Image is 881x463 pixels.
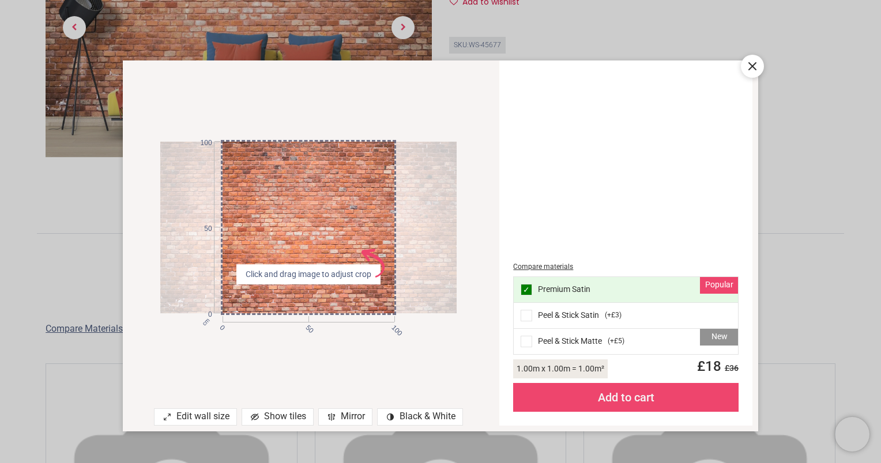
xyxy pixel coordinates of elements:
[389,323,397,331] span: 100
[514,329,737,354] div: Peel & Stick Matte
[523,286,530,294] span: ✓
[513,359,608,378] div: 1.00 m x 1.00 m = 1.00 m²
[190,224,212,234] span: 50
[690,358,739,374] span: £ 18
[377,408,463,426] div: Black & White
[303,323,311,331] span: 50
[154,408,237,426] div: Edit wall size
[835,417,869,451] iframe: Brevo live chat
[513,262,738,272] div: Compare materials
[514,303,737,329] div: Peel & Stick Satin
[190,310,212,320] span: 0
[513,383,738,412] div: Add to cart
[700,329,738,346] div: New
[318,408,372,426] div: Mirror
[242,408,314,426] div: Show tiles
[721,363,739,373] span: £ 36
[190,138,212,148] span: 100
[608,336,624,346] span: ( +£5 )
[201,317,210,327] span: cm
[700,277,738,294] div: Popular
[217,323,225,331] span: 0
[605,310,622,320] span: ( +£3 )
[514,277,737,303] div: Premium Satin
[241,269,376,280] span: Click and drag image to adjust crop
